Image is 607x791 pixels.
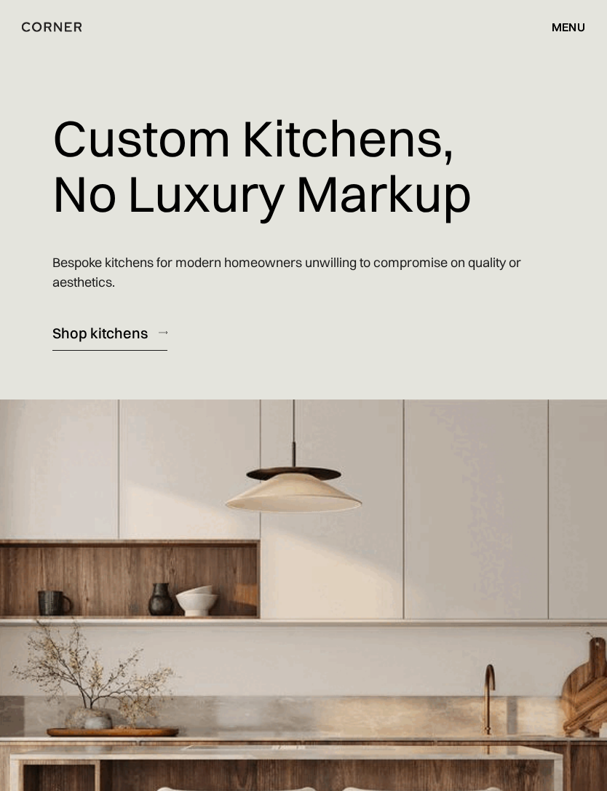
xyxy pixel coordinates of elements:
[52,315,167,351] a: Shop kitchens
[552,21,585,33] div: menu
[52,95,472,236] h1: Custom Kitchens, No Luxury Markup
[537,15,585,39] div: menu
[22,17,140,36] a: home
[52,323,148,343] div: Shop kitchens
[52,236,555,307] p: Bespoke kitchens for modern homeowners unwilling to compromise on quality or aesthetics.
